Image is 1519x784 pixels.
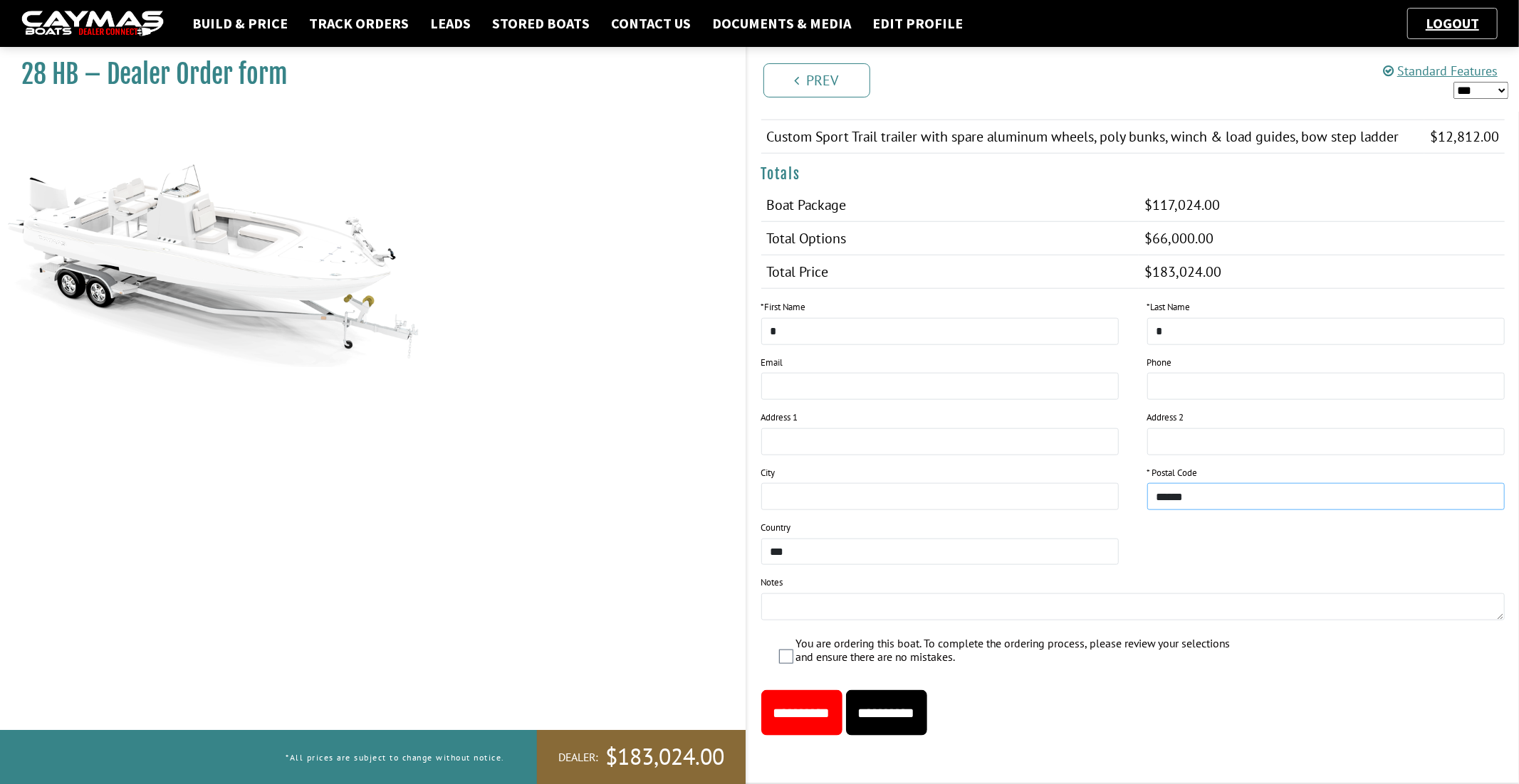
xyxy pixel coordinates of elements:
img: caymas-dealer-connect-2ed40d3bc7270c1d8d7ffb4b79bf05adc795679939227970def78ec6f6c03838.gif [21,11,164,37]
label: Notes [761,576,783,590]
td: Custom Sport Trail trailer with spare aluminum wheels, poly bunks, winch & load guides, bow step ... [761,120,1425,154]
label: You are ordering this boat. To complete the ordering process, please review your selections and e... [796,637,1232,667]
label: Country [761,521,791,535]
a: Documents & Media [705,14,858,33]
td: Total Price [761,255,1139,289]
a: Leads [423,14,478,33]
a: Standard Features [1383,63,1498,79]
a: Edit Profile [865,14,970,33]
a: Stored Boats [485,14,597,33]
p: *All prices are subject to change without notice. [286,746,505,769]
span: $183,024.00 [605,742,724,772]
a: Prev [763,63,870,97]
span: $12,812.00 [1430,127,1499,146]
span: $117,024.00 [1144,196,1220,214]
label: Address 2 [1147,410,1184,425]
label: * Postal Code [1147,466,1198,480]
label: City [761,466,776,480]
span: $66,000.00 [1144,229,1213,248]
a: Logout [1419,14,1486,32]
td: Total Options [761,222,1139,255]
h4: Totals [761,165,1505,183]
label: Email [761,356,783,370]
a: Dealer:$183,024.00 [537,730,746,784]
label: First Name [761,300,806,314]
label: Address 1 [761,410,798,425]
h1: 28 HB – Dealer Order form [21,58,710,90]
a: Build & Price [185,14,295,33]
td: Boat Package [761,189,1139,222]
span: Dealer: [558,750,598,765]
label: Phone [1147,356,1172,370]
label: Last Name [1147,300,1191,314]
a: Track Orders [302,14,416,33]
a: Contact Us [604,14,698,33]
span: $183,024.00 [1144,263,1221,281]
